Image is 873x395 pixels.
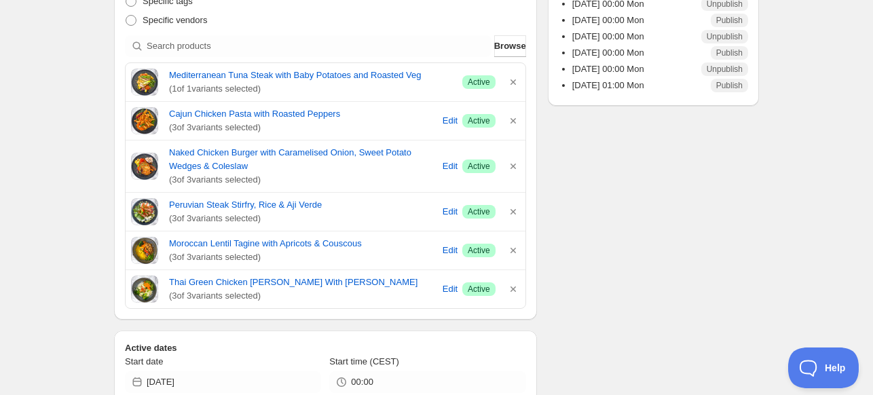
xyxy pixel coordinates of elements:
[572,30,644,43] p: [DATE] 00:00 Mon
[169,250,438,264] span: ( 3 of 3 variants selected)
[468,245,490,256] span: Active
[441,201,460,223] button: Edit
[125,341,526,355] h2: Active dates
[441,110,460,132] button: Edit
[494,39,526,53] span: Browse
[169,121,438,134] span: ( 3 of 3 variants selected)
[169,146,438,173] a: Naked Chicken Burger with Caramelised Onion, Sweet Potato Wedges & Coleslaw
[443,114,458,128] span: Edit
[707,31,743,42] span: Unpublish
[443,159,458,173] span: Edit
[468,206,490,217] span: Active
[468,77,490,88] span: Active
[169,173,438,187] span: ( 3 of 3 variants selected)
[143,15,207,25] span: Specific vendors
[468,115,490,126] span: Active
[169,198,438,212] a: Peruvian Steak Stirfry, Rice & Aji Verde
[572,14,644,27] p: [DATE] 00:00 Mon
[468,161,490,172] span: Active
[716,80,743,91] span: Publish
[443,244,458,257] span: Edit
[572,79,644,92] p: [DATE] 01:00 Mon
[125,356,163,366] span: Start date
[329,356,399,366] span: Start time (CEST)
[147,35,491,57] input: Search products
[169,212,438,225] span: ( 3 of 3 variants selected)
[443,205,458,219] span: Edit
[169,289,438,303] span: ( 3 of 3 variants selected)
[169,82,451,96] span: ( 1 of 1 variants selected)
[441,240,460,261] button: Edit
[494,35,526,57] button: Browse
[716,15,743,26] span: Publish
[716,48,743,58] span: Publish
[788,347,859,388] iframe: Toggle Customer Support
[441,278,460,300] button: Edit
[169,237,438,250] a: Moroccan Lentil Tagine with Apricots & Couscous
[443,282,458,296] span: Edit
[707,64,743,75] span: Unpublish
[169,107,438,121] a: Cajun Chicken Pasta with Roasted Peppers
[572,46,644,60] p: [DATE] 00:00 Mon
[468,284,490,295] span: Active
[572,62,644,76] p: [DATE] 00:00 Mon
[441,155,460,177] button: Edit
[169,276,438,289] a: Thai Green Chicken [PERSON_NAME] With [PERSON_NAME]
[169,69,451,82] a: Mediterranean Tuna Steak with Baby Potatoes and Roasted Veg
